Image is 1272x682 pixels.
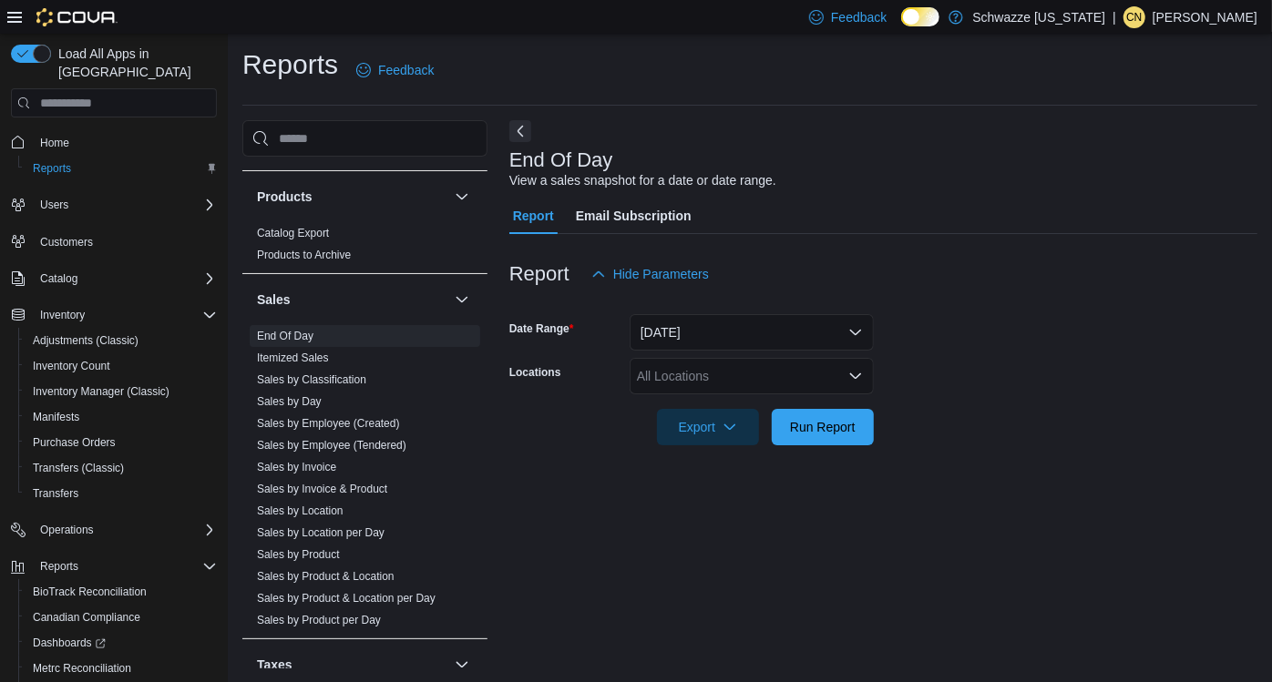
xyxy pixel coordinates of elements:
[257,438,406,453] span: Sales by Employee (Tendered)
[26,158,78,179] a: Reports
[33,555,217,577] span: Reports
[40,198,68,212] span: Users
[257,373,366,386] a: Sales by Classification
[26,330,217,351] span: Adjustments (Classic)
[257,416,400,431] span: Sales by Employee (Created)
[4,229,224,255] button: Customers
[257,483,387,495] a: Sales by Invoice & Product
[257,290,447,309] button: Sales
[257,504,344,518] span: Sales by Location
[613,265,709,283] span: Hide Parameters
[26,432,123,453] a: Purchase Orders
[26,432,217,453] span: Purchase Orders
[257,372,366,387] span: Sales by Classification
[33,268,217,290] span: Catalog
[1126,6,1142,28] span: CN
[257,351,329,365] span: Itemized Sales
[257,395,322,408] a: Sales by Day
[257,227,329,239] a: Catalog Export
[26,632,217,654] span: Dashboards
[40,235,93,249] span: Customers
[257,439,406,452] a: Sales by Employee (Tendered)
[1123,6,1145,28] div: Courtnie Neault
[257,249,351,261] a: Products to Archive
[33,461,124,475] span: Transfers (Classic)
[26,330,146,351] a: Adjustments (Classic)
[513,198,554,234] span: Report
[18,328,224,353] button: Adjustments (Classic)
[18,605,224,630] button: Canadian Compliance
[257,394,322,409] span: Sales by Day
[257,656,447,674] button: Taxes
[257,504,344,517] a: Sales by Location
[257,525,385,540] span: Sales by Location per Day
[257,226,329,240] span: Catalog Export
[257,248,351,262] span: Products to Archive
[509,171,776,190] div: View a sales snapshot for a date or date range.
[901,26,902,27] span: Dark Mode
[242,325,487,638] div: Sales
[33,636,106,650] span: Dashboards
[4,192,224,218] button: Users
[33,435,116,450] span: Purchase Orders
[33,410,79,424] span: Manifests
[40,559,78,574] span: Reports
[790,418,856,436] span: Run Report
[51,45,217,81] span: Load All Apps in [GEOGRAPHIC_DATA]
[33,132,77,154] a: Home
[33,161,71,176] span: Reports
[4,266,224,291] button: Catalog
[26,632,113,654] a: Dashboards
[33,384,169,399] span: Inventory Manager (Classic)
[4,128,224,155] button: Home
[257,351,329,364] a: Itemized Sales
[630,314,874,351] button: [DATE]
[18,630,224,656] a: Dashboards
[257,547,340,562] span: Sales by Product
[901,7,939,26] input: Dark Mode
[33,661,131,676] span: Metrc Reconciliation
[18,430,224,455] button: Purchase Orders
[26,381,217,402] span: Inventory Manager (Classic)
[848,369,863,383] button: Open list of options
[26,355,118,377] a: Inventory Count
[33,194,217,216] span: Users
[1153,6,1257,28] p: [PERSON_NAME]
[257,526,385,539] a: Sales by Location per Day
[257,591,436,606] span: Sales by Product & Location per Day
[26,606,148,628] a: Canadian Compliance
[242,222,487,273] div: Products
[257,614,381,626] a: Sales by Product per Day
[257,460,336,474] span: Sales by Invoice
[26,657,217,679] span: Metrc Reconciliation
[18,353,224,379] button: Inventory Count
[33,194,76,216] button: Users
[509,263,569,285] h3: Report
[509,321,574,336] label: Date Range
[257,188,447,206] button: Products
[26,581,154,603] a: BioTrack Reconciliation
[18,379,224,404] button: Inventory Manager (Classic)
[451,654,473,676] button: Taxes
[40,136,69,150] span: Home
[257,656,292,674] h3: Taxes
[18,656,224,681] button: Metrc Reconciliation
[257,548,340,561] a: Sales by Product
[18,404,224,430] button: Manifests
[26,406,87,428] a: Manifests
[257,570,395,583] a: Sales by Product & Location
[576,198,692,234] span: Email Subscription
[33,610,140,625] span: Canadian Compliance
[26,606,217,628] span: Canadian Compliance
[349,52,441,88] a: Feedback
[257,592,436,605] a: Sales by Product & Location per Day
[18,455,224,481] button: Transfers (Classic)
[451,289,473,310] button: Sales
[26,158,217,179] span: Reports
[33,333,138,348] span: Adjustments (Classic)
[831,8,887,26] span: Feedback
[257,417,400,430] a: Sales by Employee (Created)
[33,359,110,373] span: Inventory Count
[257,613,381,627] span: Sales by Product per Day
[509,149,613,171] h3: End Of Day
